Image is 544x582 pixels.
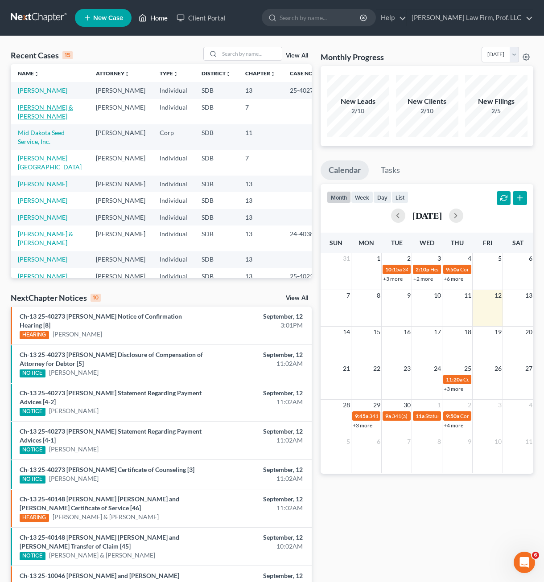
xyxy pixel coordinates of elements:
span: Status Conference for [PERSON_NAME] Sons, Inc. [425,413,542,419]
a: +3 more [353,422,372,429]
a: Ch-13 25-40148 [PERSON_NAME] [PERSON_NAME] and [PERSON_NAME] Transfer of Claim [45] [20,533,179,550]
span: 9:50a [446,413,459,419]
span: 8 [437,436,442,447]
span: 2 [406,253,412,264]
div: 11:02AM [214,504,303,512]
a: Ch-13 25-40273 [PERSON_NAME] Disclosure of Compensation of Attorney for Debtor [5] [20,351,203,367]
div: 3:01PM [214,321,303,330]
a: Attorneyunfold_more [96,70,130,77]
span: 17 [433,327,442,337]
td: 7 [238,150,283,176]
a: Mid Dakota Seed Service, Inc. [18,129,65,145]
div: 2/10 [396,107,458,115]
a: Calendar [321,160,369,180]
td: Individual [152,251,194,268]
td: Individual [152,225,194,251]
span: 7 [406,436,412,447]
span: 5 [497,253,503,264]
a: Nameunfold_more [18,70,39,77]
span: 9:50a [446,266,459,273]
a: +3 more [383,275,403,282]
span: 5 [346,436,351,447]
div: 15 [62,51,73,59]
a: +6 more [444,275,463,282]
span: 11 [463,290,472,301]
i: unfold_more [124,71,130,77]
button: day [373,191,392,203]
td: [PERSON_NAME] [89,99,152,124]
a: [PERSON_NAME] [49,406,99,415]
a: [PERSON_NAME] & [PERSON_NAME] [18,103,73,120]
i: unfold_more [226,71,231,77]
span: 20 [524,327,533,337]
a: Help [376,10,406,26]
i: unfold_more [173,71,178,77]
span: 30 [403,400,412,410]
td: [PERSON_NAME] [89,124,152,150]
div: New Leads [327,96,389,107]
button: month [327,191,351,203]
a: [PERSON_NAME] & [PERSON_NAME] [18,230,73,246]
span: 4 [528,400,533,410]
div: HEARING [20,514,49,522]
a: [PERSON_NAME] [18,255,67,263]
a: [PERSON_NAME] Law Firm, Prof. LLC [407,10,533,26]
td: SDB [194,82,238,98]
span: 6 [376,436,381,447]
td: [PERSON_NAME] [89,209,152,225]
a: Tasks [373,160,408,180]
td: SDB [194,99,238,124]
td: 25-40273 [283,82,326,98]
i: unfold_more [270,71,276,77]
span: 2:10p [416,266,429,273]
td: [PERSON_NAME] [89,150,152,176]
a: [PERSON_NAME] [18,272,67,280]
div: HEARING [20,331,49,339]
a: Ch-13 25-40273 [PERSON_NAME] Notice of Confirmation Hearing [8] [20,312,182,329]
div: September, 12 [214,465,303,474]
td: [PERSON_NAME] [89,225,152,251]
span: 15 [372,327,381,337]
a: +2 more [413,275,433,282]
span: 9:45a [355,413,368,419]
span: 8 [376,290,381,301]
h3: Monthly Progress [321,52,384,62]
div: NOTICE [20,408,45,416]
span: 10:15a [385,266,402,273]
div: 11:02AM [214,474,303,483]
div: 10:02AM [214,542,303,551]
div: September, 12 [214,427,303,436]
span: 7 [346,290,351,301]
div: New Clients [396,96,458,107]
a: Ch-13 25-40273 [PERSON_NAME] Certificate of Counseling [3] [20,466,194,473]
td: SDB [194,209,238,225]
div: NOTICE [20,552,45,560]
a: Ch-13 25-40273 [PERSON_NAME] Statement Regarding Payment Advices [4-1] [20,427,202,444]
td: Individual [152,192,194,209]
a: [PERSON_NAME] & [PERSON_NAME] [49,551,155,560]
span: 29 [372,400,381,410]
td: SDB [194,251,238,268]
a: [PERSON_NAME] [49,445,99,454]
span: 25 [463,363,472,374]
span: 24 [433,363,442,374]
div: NOTICE [20,446,45,454]
div: 11:02AM [214,436,303,445]
span: 1 [437,400,442,410]
span: 14 [342,327,351,337]
td: 13 [238,209,283,225]
span: 9 [406,290,412,301]
div: 10 [91,294,101,302]
a: Home [134,10,172,26]
button: list [392,191,408,203]
td: Corp [152,124,194,150]
span: 12 [494,290,503,301]
a: [PERSON_NAME] [18,197,67,204]
div: September, 12 [214,533,303,542]
a: Client Portal [172,10,230,26]
div: 2/10 [327,107,389,115]
span: 9 [467,436,472,447]
div: 11:02AM [214,398,303,406]
td: 24-40381 [283,225,326,251]
span: 3 [497,400,503,410]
